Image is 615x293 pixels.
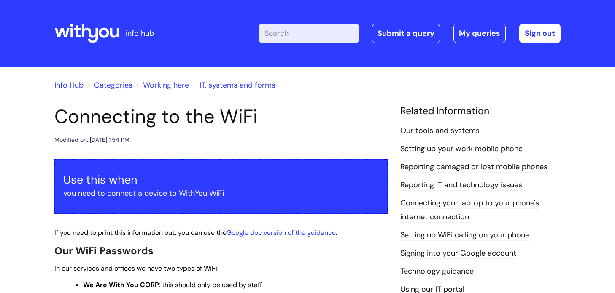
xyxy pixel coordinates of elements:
a: Submit a query [372,24,440,43]
span: In our services and offices we have two types of WiFi: [54,264,218,273]
li: Solution home [86,78,132,92]
h3: Use this when [63,173,379,186]
a: Working here [143,80,189,90]
div: Modified on: [DATE] 1:54 PM [54,135,129,145]
a: IT, systems and forms [200,80,275,90]
a: Info Hub [54,80,84,90]
a: Signing into your Google account [400,248,516,259]
a: Connecting your laptop to your phone's internet connection [400,198,539,222]
li: IT, systems and forms [191,78,275,92]
a: Sign out [519,24,561,43]
span: Our WiFi Passwords [54,244,154,257]
p: you need to connect a device to WithYou WiFi [63,186,379,200]
a: Reporting damaged or lost mobile phones [400,162,548,173]
a: Categories [94,80,132,90]
input: Search [259,24,359,43]
a: My queries [453,24,506,43]
a: Our tools and systems [400,125,480,136]
div: | - [259,24,561,43]
a: Google doc version of the guidance [227,228,336,237]
span: If you need to print this information out, you can use the . [54,228,337,237]
li: Working here [135,78,189,92]
a: Setting up WiFi calling on your phone [400,230,529,241]
h4: Related Information [400,105,561,117]
p: info hub [126,27,154,40]
a: Setting up your work mobile phone [400,144,523,154]
strong: We Are With You CORP [83,280,159,289]
span: : this should only be used by staff [83,280,262,289]
a: Technology guidance [400,266,474,277]
a: Reporting IT and technology issues [400,180,522,191]
h1: Connecting to the WiFi [54,105,388,128]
